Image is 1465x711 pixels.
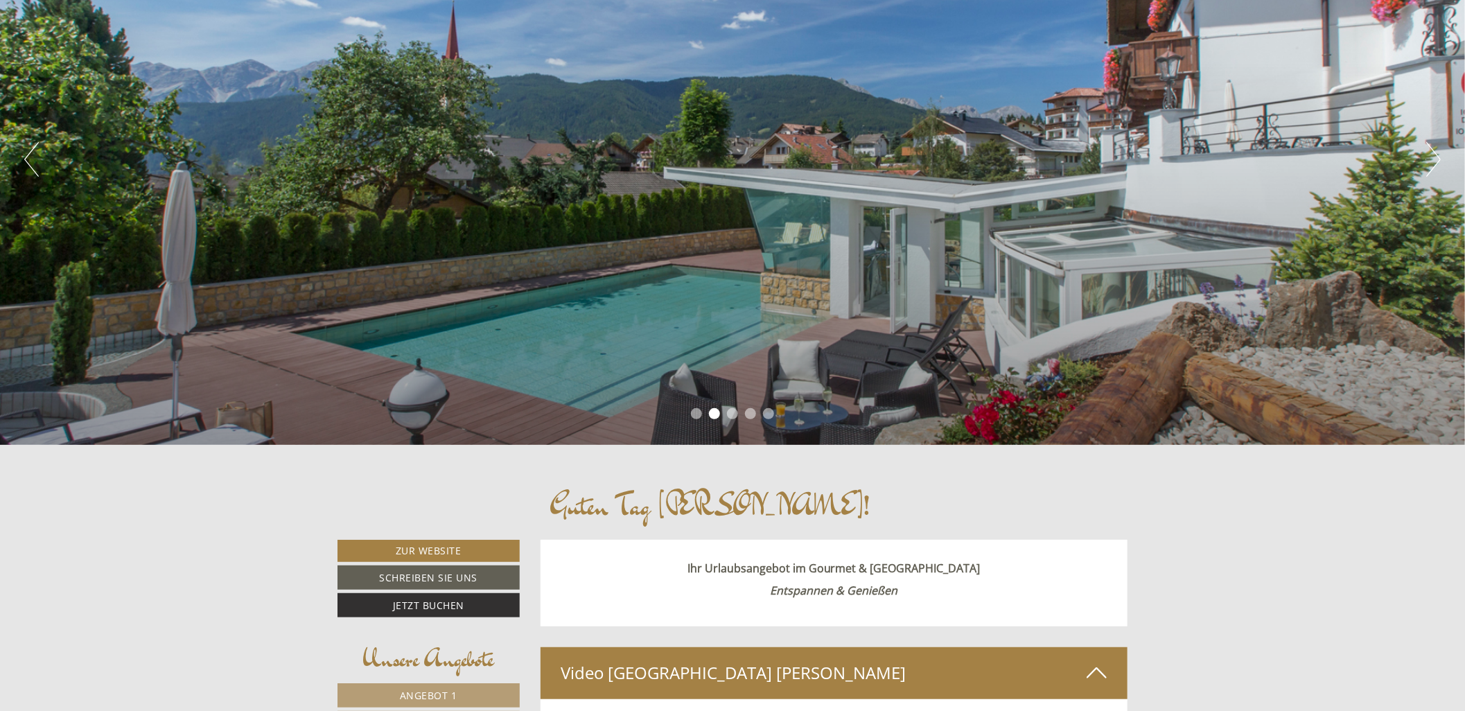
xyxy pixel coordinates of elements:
div: Video [GEOGRAPHIC_DATA] [PERSON_NAME] [541,647,1128,699]
button: Senden [462,365,546,389]
div: Guten Tag, wie können wir Ihnen helfen? [308,37,536,80]
h1: Guten Tag [PERSON_NAME]! [551,490,870,522]
div: Unsere Angebote [337,642,520,676]
div: Sie [315,40,525,51]
button: Next [1426,142,1441,177]
strong: Entspannen & Genießen [770,583,897,598]
a: Jetzt buchen [337,593,520,617]
small: 13:08 [315,67,525,77]
a: Zur Website [337,540,520,562]
div: Dienstag [238,10,308,34]
span: Angebot 1 [400,689,457,702]
a: Schreiben Sie uns [337,565,520,590]
strong: Ihr Urlaubsangebot im Gourmet & [GEOGRAPHIC_DATA] [687,561,981,576]
button: Previous [24,142,39,177]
